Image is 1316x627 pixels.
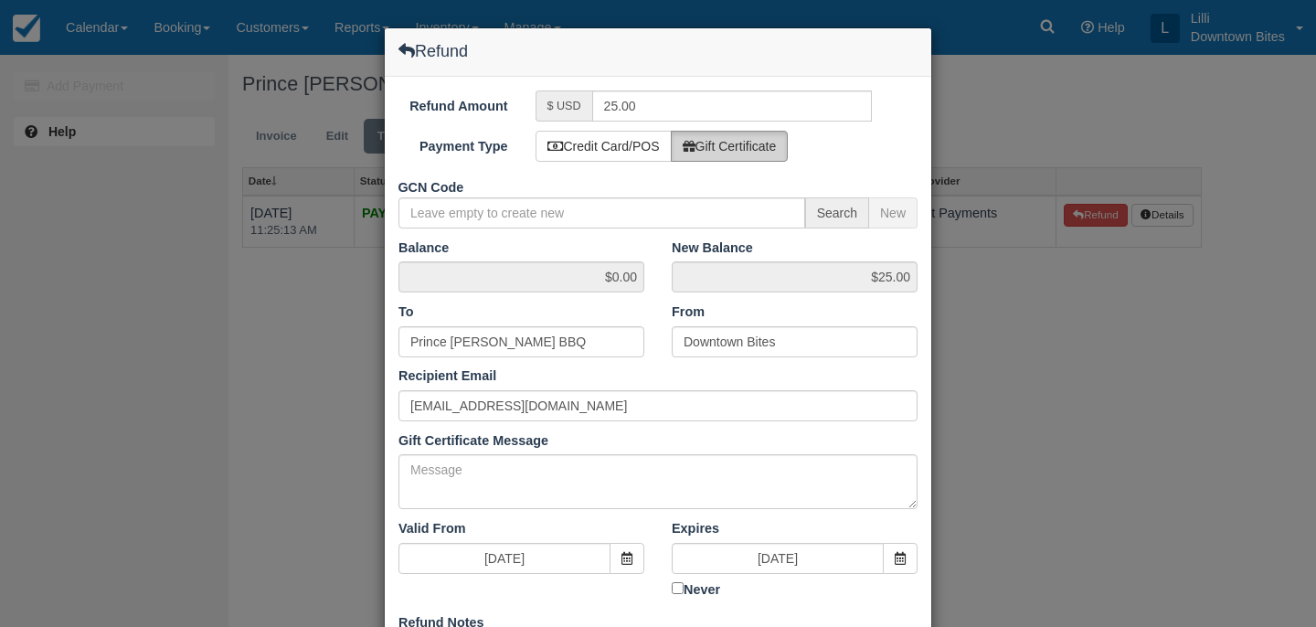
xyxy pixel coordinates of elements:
label: Gift Certificate Message [398,431,548,451]
label: Never [672,579,918,600]
label: GCN Code [385,172,522,197]
label: From [672,303,705,322]
label: Recipient Email [398,367,496,386]
label: Valid From [398,519,466,538]
small: $ USD [547,100,581,112]
label: To [398,303,414,322]
label: New Balance [672,239,753,258]
span: $25.00 [672,261,918,292]
label: Credit Card/POS [536,131,672,162]
span: Search [805,197,869,228]
span: $0.00 [398,261,644,292]
input: Valid number required. [592,90,873,122]
label: Balance [398,239,449,258]
label: Expires [672,519,719,538]
label: Refund Amount [385,90,522,116]
input: Name [672,326,918,357]
input: Email [398,390,918,421]
label: Gift Certificate [671,131,789,162]
input: Leave empty to create new [398,197,805,228]
label: Payment Type [385,131,522,156]
input: Name [398,326,644,357]
h4: Refund [398,42,468,60]
span: New [869,197,918,228]
input: Never [672,582,684,594]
